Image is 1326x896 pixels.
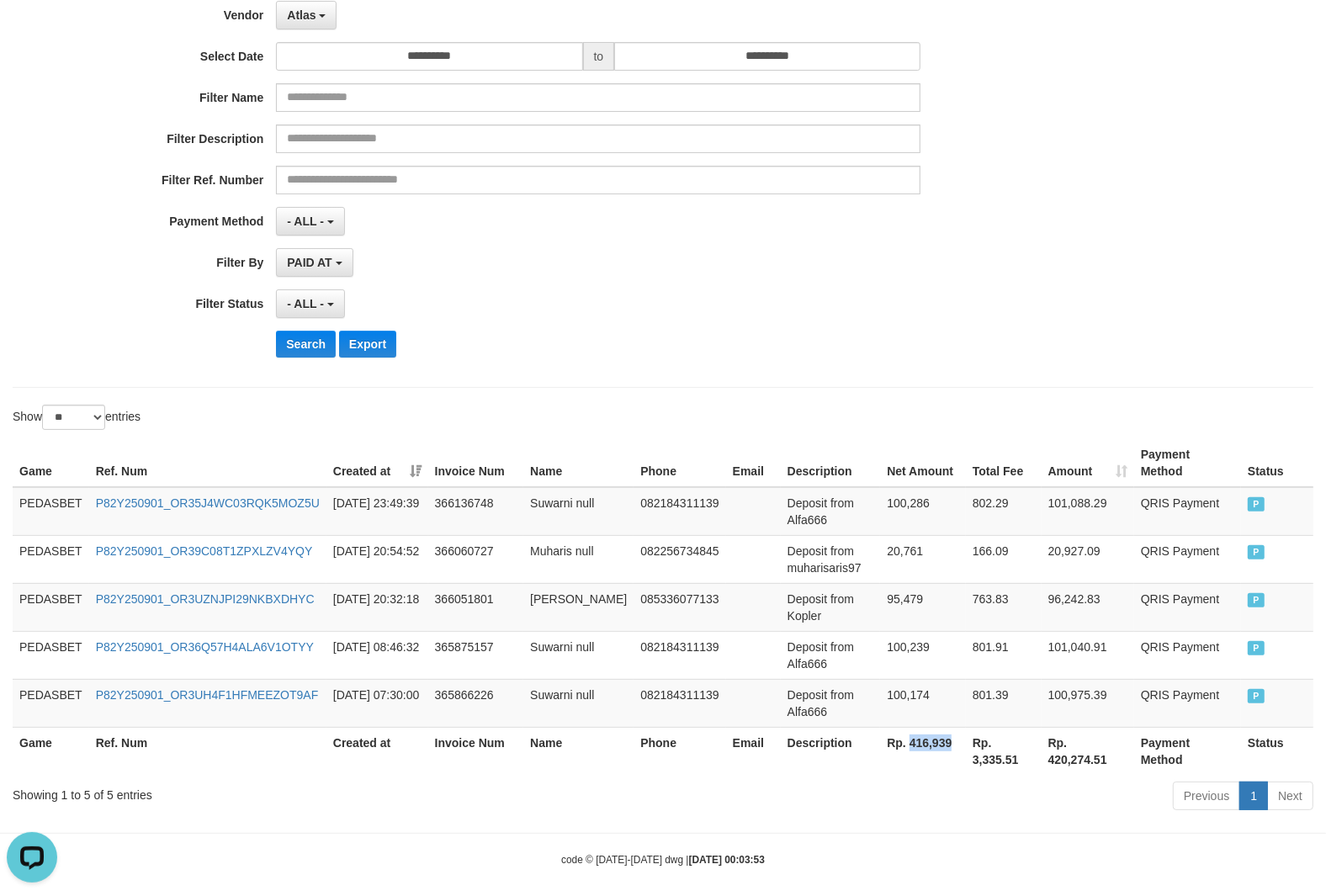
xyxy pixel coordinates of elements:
td: 101,040.91 [1042,631,1134,679]
th: Rp. 3,335.51 [966,727,1042,775]
a: 1 [1239,782,1268,810]
td: PEDASBET [13,535,89,583]
th: Payment Method [1134,439,1241,487]
th: Created at: activate to sort column ascending [326,439,428,487]
a: P82Y250901_OR3UZNJPI29NKBXDHYC [96,592,315,606]
th: Status [1241,439,1313,487]
th: Game [13,727,89,775]
span: to [583,42,615,71]
td: Deposit from Alfa666 [781,487,881,536]
td: PEDASBET [13,631,89,679]
select: Showentries [42,405,105,430]
th: Invoice Num [428,439,523,487]
th: Status [1241,727,1313,775]
th: Email [726,439,781,487]
th: Payment Method [1134,727,1241,775]
td: 801.91 [966,631,1042,679]
td: 366060727 [428,535,523,583]
td: 20,927.09 [1042,535,1134,583]
th: Rp. 420,274.51 [1042,727,1134,775]
td: 366136748 [428,487,523,536]
td: Muharis null [523,535,634,583]
a: P82Y250901_OR3UH4F1HFMEEZOT9AF [96,688,319,702]
th: Email [726,727,781,775]
td: 802.29 [966,487,1042,536]
td: 365875157 [428,631,523,679]
td: QRIS Payment [1134,583,1241,631]
td: 763.83 [966,583,1042,631]
th: Created at [326,727,428,775]
th: Description [781,439,881,487]
td: QRIS Payment [1134,679,1241,727]
span: - ALL - [287,215,324,228]
td: 100,239 [880,631,966,679]
th: Invoice Num [428,727,523,775]
td: 100,975.39 [1042,679,1134,727]
th: Net Amount [880,439,966,487]
td: Deposit from Alfa666 [781,679,881,727]
td: 366051801 [428,583,523,631]
div: Showing 1 to 5 of 5 entries [13,780,540,803]
td: 20,761 [880,535,966,583]
td: 082256734845 [634,535,725,583]
span: Atlas [287,8,316,22]
td: Deposit from muharisaris97 [781,535,881,583]
td: [DATE] 20:54:52 [326,535,428,583]
th: Game [13,439,89,487]
span: PAID [1248,593,1265,607]
td: QRIS Payment [1134,631,1241,679]
td: QRIS Payment [1134,535,1241,583]
th: Phone [634,439,725,487]
strong: [DATE] 00:03:53 [689,854,765,866]
span: PAID [1248,545,1265,559]
td: 365866226 [428,679,523,727]
td: 100,286 [880,487,966,536]
td: 166.09 [966,535,1042,583]
button: Atlas [276,1,337,29]
td: Deposit from Alfa666 [781,631,881,679]
small: code © [DATE]-[DATE] dwg | [561,854,765,866]
a: P82Y250901_OR35J4WC03RQK5MOZ5U [96,496,320,510]
th: Description [781,727,881,775]
td: 96,242.83 [1042,583,1134,631]
td: 100,174 [880,679,966,727]
a: P82Y250901_OR39C08T1ZPXLZV4YQY [96,544,313,558]
button: - ALL - [276,207,344,236]
th: Ref. Num [89,727,326,775]
th: Amount: activate to sort column ascending [1042,439,1134,487]
td: [DATE] 08:46:32 [326,631,428,679]
a: Previous [1173,782,1240,810]
td: Suwarni null [523,631,634,679]
td: 082184311139 [634,487,725,536]
td: PEDASBET [13,679,89,727]
td: 101,088.29 [1042,487,1134,536]
td: PEDASBET [13,583,89,631]
th: Ref. Num [89,439,326,487]
button: Export [339,331,396,358]
td: Deposit from Kopler [781,583,881,631]
td: 95,479 [880,583,966,631]
th: Phone [634,727,725,775]
td: [DATE] 23:49:39 [326,487,428,536]
span: - ALL - [287,297,324,310]
th: Name [523,727,634,775]
span: PAID [1248,497,1265,512]
td: 082184311139 [634,679,725,727]
td: [DATE] 20:32:18 [326,583,428,631]
span: PAID [1248,641,1265,655]
button: - ALL - [276,289,344,318]
th: Name [523,439,634,487]
span: PAID [1248,689,1265,703]
button: PAID AT [276,248,353,277]
td: 801.39 [966,679,1042,727]
td: QRIS Payment [1134,487,1241,536]
th: Rp. 416,939 [880,727,966,775]
td: [DATE] 07:30:00 [326,679,428,727]
button: Open LiveChat chat widget [7,7,57,57]
td: [PERSON_NAME] [523,583,634,631]
td: PEDASBET [13,487,89,536]
th: Total Fee [966,439,1042,487]
span: PAID AT [287,256,331,269]
td: Suwarni null [523,487,634,536]
a: Next [1267,782,1313,810]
